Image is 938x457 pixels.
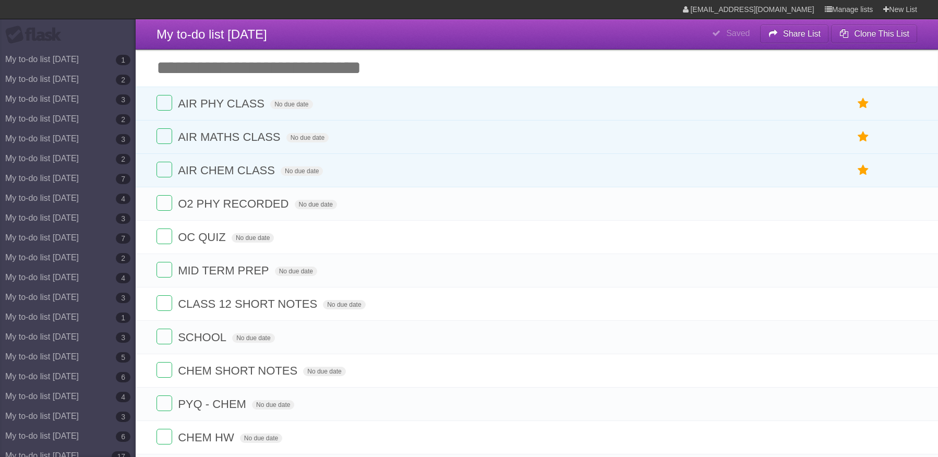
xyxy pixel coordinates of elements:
b: 3 [116,213,130,224]
b: 4 [116,392,130,402]
b: 7 [116,233,130,244]
label: Done [157,128,172,144]
span: No due date [281,166,323,176]
b: 1 [116,312,130,323]
label: Star task [853,95,873,112]
button: Share List [760,25,829,43]
b: 6 [116,372,130,382]
label: Done [157,195,172,211]
span: No due date [240,434,282,443]
span: CHEM SHORT NOTES [178,364,300,377]
b: 2 [116,154,130,164]
b: 3 [116,134,130,145]
b: 6 [116,431,130,442]
span: No due date [323,300,365,309]
b: 4 [116,194,130,204]
span: CHEM HW [178,431,237,444]
div: Flask [5,26,68,44]
b: 4 [116,273,130,283]
button: Clone This List [831,25,917,43]
b: 5 [116,352,130,363]
b: 3 [116,332,130,343]
span: No due date [232,233,274,243]
b: 2 [116,75,130,85]
label: Done [157,262,172,278]
label: Done [157,162,172,177]
label: Star task [853,162,873,179]
span: No due date [295,200,337,209]
span: No due date [252,400,294,410]
label: Done [157,95,172,111]
span: MID TERM PREP [178,264,271,277]
span: SCHOOL [178,331,229,344]
span: O2 PHY RECORDED [178,197,291,210]
span: AIR MATHS CLASS [178,130,283,143]
span: No due date [270,100,312,109]
label: Done [157,395,172,411]
label: Star task [853,128,873,146]
b: 3 [116,293,130,303]
span: PYQ - CHEM [178,398,249,411]
span: No due date [275,267,317,276]
b: Clone This List [854,29,909,38]
b: 2 [116,114,130,125]
span: No due date [303,367,345,376]
b: 7 [116,174,130,184]
label: Done [157,228,172,244]
b: 3 [116,94,130,105]
span: No due date [286,133,329,142]
label: Done [157,329,172,344]
label: Done [157,362,172,378]
label: Done [157,429,172,444]
span: AIR CHEM CLASS [178,164,278,177]
span: AIR PHY CLASS [178,97,267,110]
span: CLASS 12 SHORT NOTES [178,297,320,310]
span: OC QUIZ [178,231,229,244]
b: Share List [783,29,821,38]
b: Saved [726,29,750,38]
b: 1 [116,55,130,65]
b: 3 [116,412,130,422]
span: My to-do list [DATE] [157,27,267,41]
span: No due date [232,333,274,343]
b: 2 [116,253,130,263]
label: Done [157,295,172,311]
